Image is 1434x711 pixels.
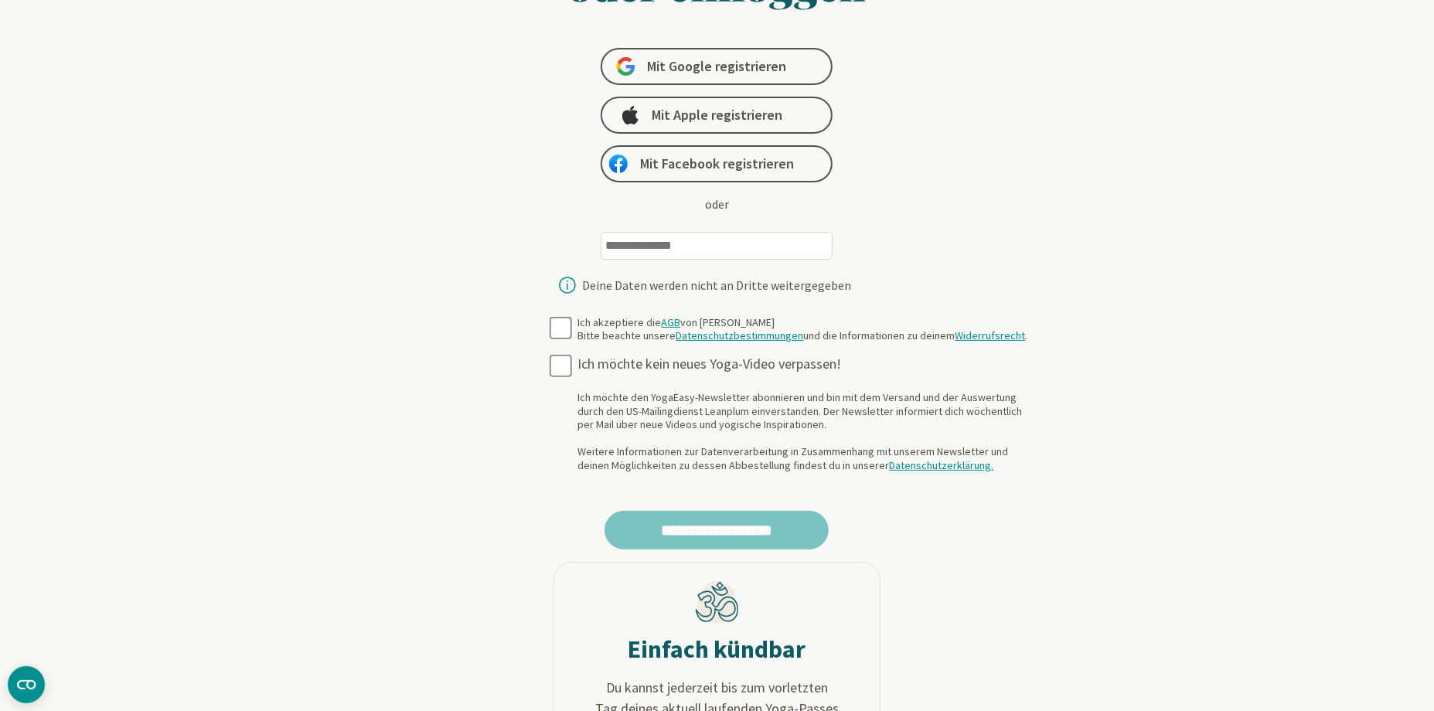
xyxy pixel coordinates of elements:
[652,106,782,124] span: Mit Apple registrieren
[601,97,833,134] a: Mit Apple registrieren
[676,328,803,342] a: Datenschutzbestimmungen
[640,155,794,173] span: Mit Facebook registrieren
[647,57,786,76] span: Mit Google registrieren
[601,48,833,85] a: Mit Google registrieren
[582,279,851,291] div: Deine Daten werden nicht an Dritte weitergegeben
[577,355,1035,373] div: Ich möchte kein neues Yoga-Video verpassen!
[628,634,806,665] h2: Einfach kündbar
[705,195,729,213] div: oder
[8,666,45,703] button: CMP-Widget öffnen
[661,315,680,329] a: AGB
[577,391,1035,472] div: Ich möchte den YogaEasy-Newsletter abonnieren und bin mit dem Versand und der Auswertung durch de...
[889,458,993,472] a: Datenschutzerklärung.
[601,145,833,182] a: Mit Facebook registrieren
[955,328,1025,342] a: Widerrufsrecht
[577,316,1027,343] div: Ich akzeptiere die von [PERSON_NAME] Bitte beachte unsere und die Informationen zu deinem .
